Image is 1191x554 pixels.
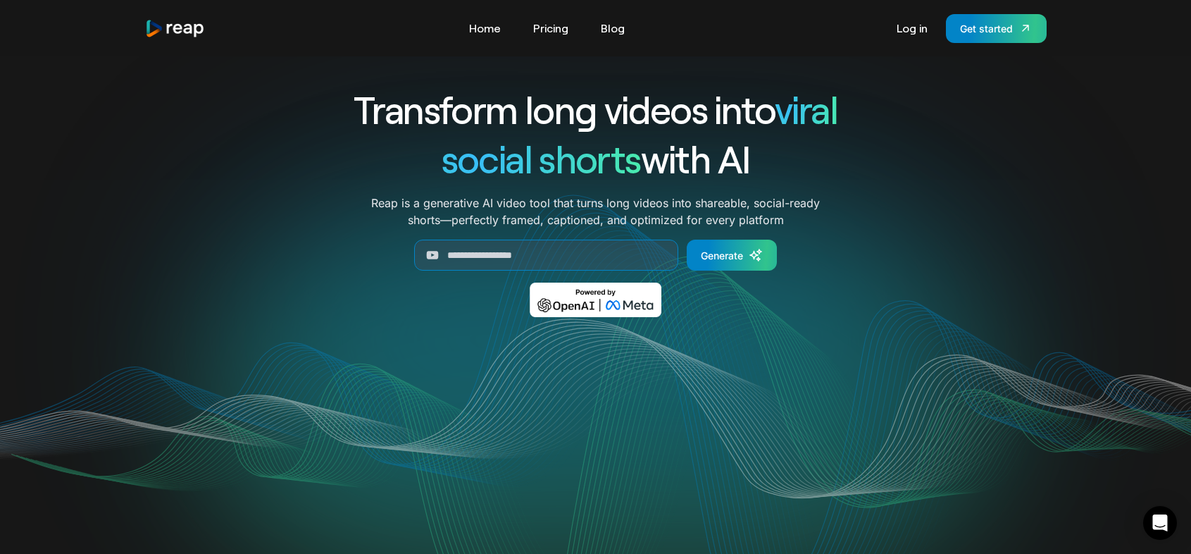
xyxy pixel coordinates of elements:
a: home [145,19,206,38]
form: Generate Form [303,240,889,271]
div: Get started [960,21,1013,36]
h1: Transform long videos into [303,85,889,134]
h1: with AI [303,134,889,183]
p: Reap is a generative AI video tool that turns long videos into shareable, social-ready shorts—per... [371,195,820,228]
div: Open Intercom Messenger [1143,506,1177,540]
a: Blog [594,17,632,39]
a: Home [462,17,508,39]
span: viral [775,86,837,132]
a: Get started [946,14,1047,43]
a: Pricing [526,17,575,39]
div: Generate [701,248,743,263]
a: Generate [687,240,777,271]
span: social shorts [442,135,641,181]
a: Log in [890,17,935,39]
